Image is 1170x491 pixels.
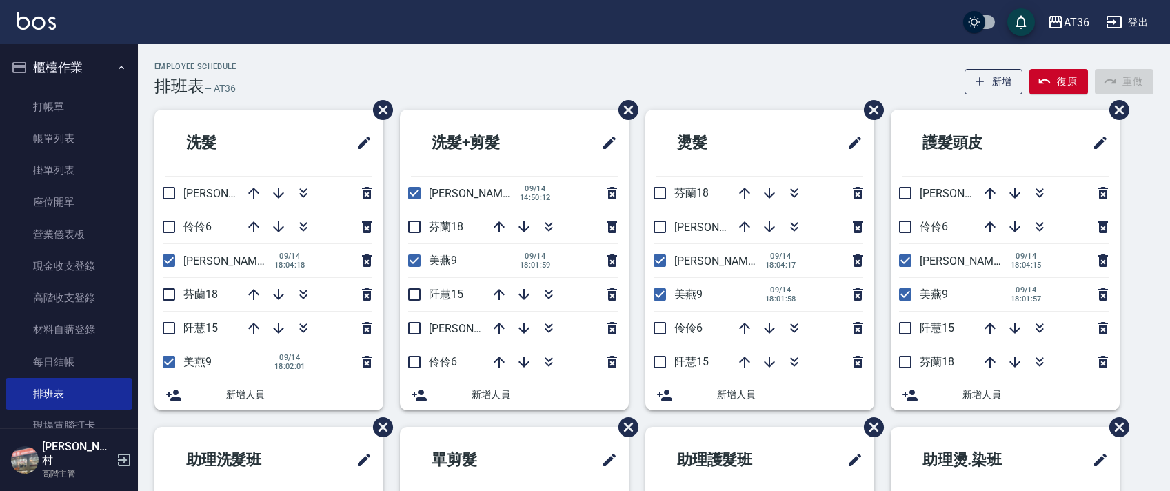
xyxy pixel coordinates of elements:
span: 修改班表的標題 [593,443,618,477]
span: 刪除班表 [363,407,395,448]
span: 09/14 [520,184,551,193]
span: 新增人員 [717,388,863,402]
span: 阡慧15 [674,355,709,368]
span: 18:01:58 [765,294,796,303]
span: 修改班表的標題 [838,443,863,477]
span: 新增人員 [962,388,1109,402]
div: AT36 [1064,14,1089,31]
span: 18:04:15 [1011,261,1042,270]
span: 芬蘭18 [429,220,463,233]
span: 18:02:01 [274,362,305,371]
div: 新增人員 [645,379,874,410]
span: 09/14 [765,285,796,294]
button: save [1007,8,1035,36]
span: 伶伶6 [674,321,703,334]
span: 修改班表的標題 [347,443,372,477]
img: Person [11,446,39,474]
span: 09/14 [520,252,551,261]
p: 高階主管 [42,468,112,480]
h2: 洗髮+剪髮 [411,118,556,168]
span: 修改班表的標題 [1084,443,1109,477]
img: Logo [17,12,56,30]
a: 掛單列表 [6,154,132,186]
span: 修改班表的標題 [347,126,372,159]
span: 刪除班表 [608,90,641,130]
span: 芬蘭18 [674,186,709,199]
span: [PERSON_NAME]16 [920,187,1015,200]
span: 18:04:18 [274,261,305,270]
h5: [PERSON_NAME]村 [42,440,112,468]
div: 新增人員 [154,379,383,410]
button: 新增 [965,69,1023,94]
div: 新增人員 [400,379,629,410]
span: [PERSON_NAME]11 [183,254,279,268]
button: 登出 [1100,10,1153,35]
span: 09/14 [765,252,796,261]
button: AT36 [1042,8,1095,37]
a: 打帳單 [6,91,132,123]
a: 帳單列表 [6,123,132,154]
span: 伶伶6 [429,355,457,368]
span: [PERSON_NAME]16 [674,221,769,234]
span: 阡慧15 [429,288,463,301]
span: [PERSON_NAME]11 [429,187,524,200]
span: 刪除班表 [363,90,395,130]
span: 刪除班表 [1099,90,1131,130]
button: 櫃檯作業 [6,50,132,86]
h2: Employee Schedule [154,62,236,71]
span: 修改班表的標題 [838,126,863,159]
span: [PERSON_NAME]11 [920,254,1015,268]
span: 18:01:57 [1011,294,1042,303]
span: 美燕9 [429,254,457,267]
span: 刪除班表 [854,90,886,130]
span: 伶伶6 [183,220,212,233]
h6: — AT36 [204,81,236,96]
span: 美燕9 [183,355,212,368]
span: 美燕9 [674,288,703,301]
span: 阡慧15 [183,321,218,334]
span: 新增人員 [226,388,372,402]
span: [PERSON_NAME]16 [429,322,524,335]
span: 09/14 [274,252,305,261]
span: 09/14 [1011,252,1042,261]
a: 現金收支登錄 [6,250,132,282]
h2: 助理護髮班 [656,435,805,485]
a: 高階收支登錄 [6,282,132,314]
span: 修改班表的標題 [1084,126,1109,159]
span: 阡慧15 [920,321,954,334]
span: [PERSON_NAME]16 [183,187,279,200]
h2: 洗髮 [165,118,292,168]
h2: 護髮頭皮 [902,118,1044,168]
a: 每日結帳 [6,346,132,378]
span: 伶伶6 [920,220,948,233]
h2: 燙髮 [656,118,783,168]
span: 新增人員 [472,388,618,402]
h2: 單剪髮 [411,435,545,485]
span: 芬蘭18 [920,355,954,368]
a: 現場電腦打卡 [6,410,132,441]
a: 排班表 [6,378,132,410]
span: 修改班表的標題 [593,126,618,159]
a: 營業儀表板 [6,219,132,250]
span: 美燕9 [920,288,948,301]
h2: 助理燙.染班 [902,435,1053,485]
a: 座位開單 [6,186,132,218]
span: 18:04:17 [765,261,796,270]
span: 09/14 [274,353,305,362]
div: 新增人員 [891,379,1120,410]
span: 刪除班表 [608,407,641,448]
span: 18:01:59 [520,261,551,270]
span: [PERSON_NAME]11 [674,254,769,268]
button: 復原 [1029,69,1088,94]
span: 14:50:12 [520,193,551,202]
h2: 助理洗髮班 [165,435,314,485]
span: 09/14 [1011,285,1042,294]
a: 材料自購登錄 [6,314,132,345]
span: 刪除班表 [1099,407,1131,448]
h3: 排班表 [154,77,204,96]
span: 刪除班表 [854,407,886,448]
span: 芬蘭18 [183,288,218,301]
